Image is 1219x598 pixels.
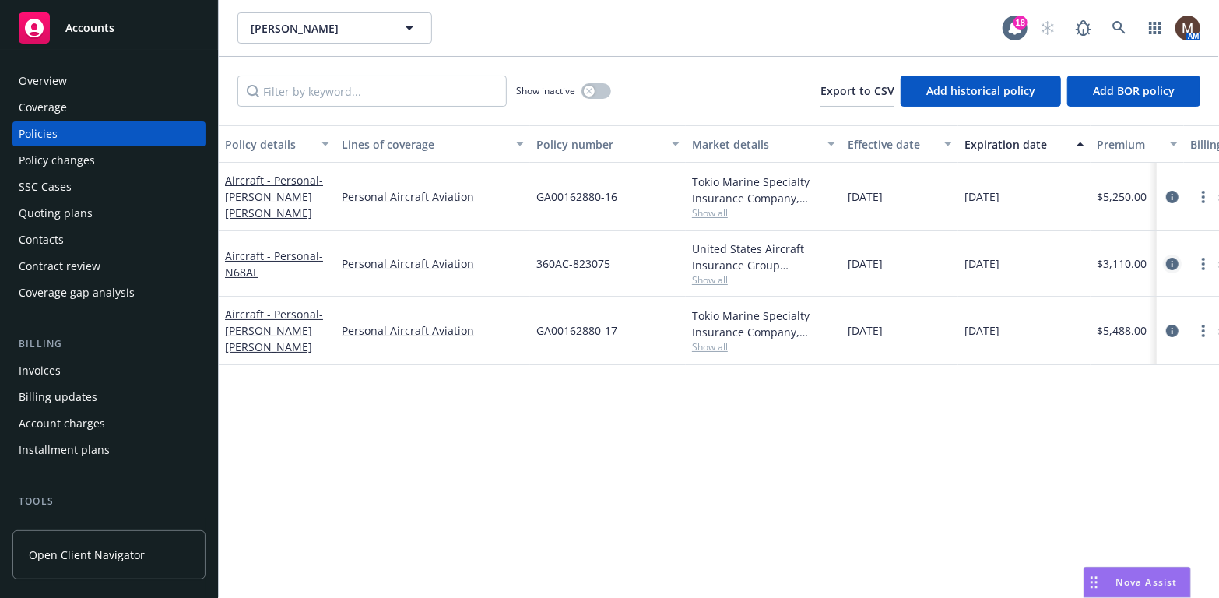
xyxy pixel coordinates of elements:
[1068,12,1099,44] a: Report a Bug
[1097,188,1147,205] span: $5,250.00
[29,547,145,563] span: Open Client Navigator
[65,22,114,34] span: Accounts
[841,125,958,163] button: Effective date
[536,255,610,272] span: 360AC-823075
[901,76,1061,107] button: Add historical policy
[19,411,105,436] div: Account charges
[12,336,206,352] div: Billing
[19,201,93,226] div: Quoting plans
[342,188,524,205] a: Personal Aircraft Aviation
[225,173,323,220] span: - [PERSON_NAME] [PERSON_NAME]
[12,438,206,463] a: Installment plans
[237,12,432,44] button: [PERSON_NAME]
[12,358,206,383] a: Invoices
[12,385,206,410] a: Billing updates
[1067,76,1200,107] button: Add BOR policy
[848,188,883,205] span: [DATE]
[692,273,835,287] span: Show all
[19,95,67,120] div: Coverage
[342,136,507,153] div: Lines of coverage
[12,201,206,226] a: Quoting plans
[12,411,206,436] a: Account charges
[1084,568,1104,597] div: Drag to move
[692,136,818,153] div: Market details
[964,188,999,205] span: [DATE]
[19,358,61,383] div: Invoices
[536,322,617,339] span: GA00162880-17
[12,6,206,50] a: Accounts
[342,255,524,272] a: Personal Aircraft Aviation
[19,174,72,199] div: SSC Cases
[225,307,323,354] span: - [PERSON_NAME] [PERSON_NAME]
[1032,12,1063,44] a: Start snowing
[536,136,662,153] div: Policy number
[926,83,1035,98] span: Add historical policy
[335,125,530,163] button: Lines of coverage
[12,494,206,509] div: Tools
[692,241,835,273] div: United States Aircraft Insurance Group ([GEOGRAPHIC_DATA]), United States Aircraft Insurance Grou...
[237,76,507,107] input: Filter by keyword...
[19,515,85,540] div: Manage files
[964,255,999,272] span: [DATE]
[1194,188,1213,206] a: more
[225,248,323,280] a: Aircraft - Personal
[219,125,335,163] button: Policy details
[1093,83,1175,98] span: Add BOR policy
[19,385,97,410] div: Billing updates
[516,84,575,97] span: Show inactive
[19,227,64,252] div: Contacts
[692,308,835,340] div: Tokio Marine Specialty Insurance Company, Philadelphia Insurance Companies
[1175,16,1200,40] img: photo
[1084,567,1191,598] button: Nova Assist
[12,515,206,540] a: Manage files
[225,136,312,153] div: Policy details
[1140,12,1171,44] a: Switch app
[251,20,385,37] span: [PERSON_NAME]
[820,76,894,107] button: Export to CSV
[1194,322,1213,340] a: more
[19,254,100,279] div: Contract review
[1097,136,1161,153] div: Premium
[12,254,206,279] a: Contract review
[19,69,67,93] div: Overview
[820,83,894,98] span: Export to CSV
[1104,12,1135,44] a: Search
[12,280,206,305] a: Coverage gap analysis
[1097,322,1147,339] span: $5,488.00
[692,174,835,206] div: Tokio Marine Specialty Insurance Company, Philadelphia Insurance Companies
[225,173,323,220] a: Aircraft - Personal
[530,125,686,163] button: Policy number
[1163,322,1182,340] a: circleInformation
[686,125,841,163] button: Market details
[12,69,206,93] a: Overview
[1116,575,1178,589] span: Nova Assist
[19,148,95,173] div: Policy changes
[342,322,524,339] a: Personal Aircraft Aviation
[964,136,1067,153] div: Expiration date
[225,248,323,280] span: - N68AF
[12,227,206,252] a: Contacts
[19,121,58,146] div: Policies
[12,148,206,173] a: Policy changes
[1194,255,1213,273] a: more
[225,307,323,354] a: Aircraft - Personal
[19,438,110,463] div: Installment plans
[958,125,1091,163] button: Expiration date
[12,121,206,146] a: Policies
[1091,125,1184,163] button: Premium
[1097,255,1147,272] span: $3,110.00
[12,174,206,199] a: SSC Cases
[1013,16,1028,30] div: 18
[1163,188,1182,206] a: circleInformation
[536,188,617,205] span: GA00162880-16
[848,255,883,272] span: [DATE]
[964,322,999,339] span: [DATE]
[692,206,835,220] span: Show all
[12,95,206,120] a: Coverage
[692,340,835,354] span: Show all
[19,280,135,305] div: Coverage gap analysis
[1163,255,1182,273] a: circleInformation
[848,136,935,153] div: Effective date
[848,322,883,339] span: [DATE]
